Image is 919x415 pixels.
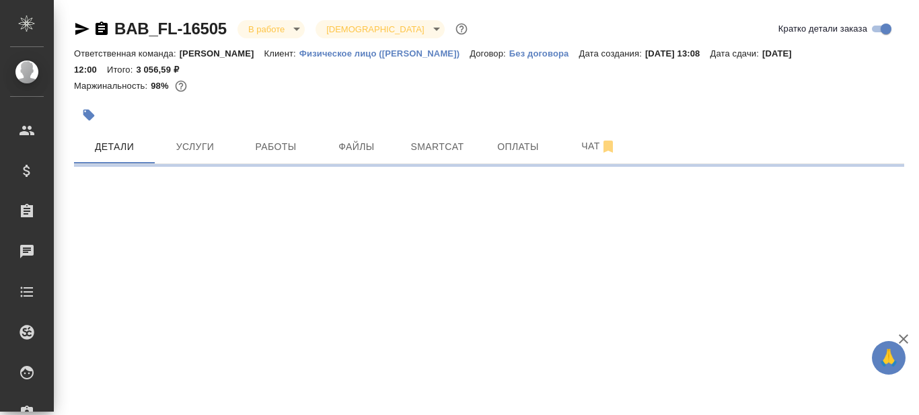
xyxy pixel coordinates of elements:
[405,139,470,155] span: Smartcat
[322,24,428,35] button: [DEMOGRAPHIC_DATA]
[710,48,762,59] p: Дата сдачи:
[151,81,172,91] p: 98%
[600,139,616,155] svg: Отписаться
[237,20,305,38] div: В работе
[778,22,867,36] span: Кратко детали заказа
[566,138,631,155] span: Чат
[509,48,579,59] p: Без договора
[872,341,906,375] button: 🙏
[74,48,180,59] p: Ответственная команда:
[299,48,470,59] p: Физическое лицо ([PERSON_NAME])
[316,20,444,38] div: В работе
[509,47,579,59] a: Без договора
[82,139,147,155] span: Детали
[107,65,136,75] p: Итого:
[877,344,900,372] span: 🙏
[244,24,289,35] button: В работе
[299,47,470,59] a: Физическое лицо ([PERSON_NAME])
[74,100,104,130] button: Добавить тэг
[136,65,189,75] p: 3 056,59 ₽
[74,81,151,91] p: Маржинальность:
[94,21,110,37] button: Скопировать ссылку
[163,139,227,155] span: Услуги
[453,20,470,38] button: Доп статусы указывают на важность/срочность заказа
[114,20,227,38] a: BAB_FL-16505
[172,77,190,95] button: 48.72 RUB;
[324,139,389,155] span: Файлы
[74,21,90,37] button: Скопировать ссылку для ЯМессенджера
[645,48,710,59] p: [DATE] 13:08
[470,48,509,59] p: Договор:
[264,48,299,59] p: Клиент:
[579,48,645,59] p: Дата создания:
[486,139,550,155] span: Оплаты
[244,139,308,155] span: Работы
[180,48,264,59] p: [PERSON_NAME]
